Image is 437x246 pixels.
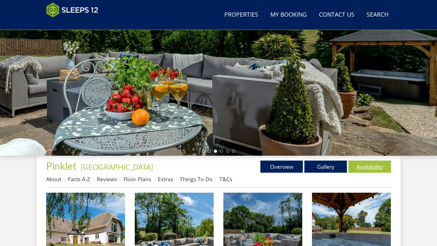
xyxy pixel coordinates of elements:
a: Properties [222,8,261,22]
a: Gallery [304,161,347,173]
a: About [46,175,61,183]
a: [GEOGRAPHIC_DATA] [81,162,153,171]
a: Facts A-Z [68,175,90,183]
a: Things To Do [180,175,213,183]
a: Floor Plans [124,175,151,183]
a: Search [364,8,391,22]
a: Contact Us [317,8,357,22]
a: Pinklet [46,160,78,172]
a: T&Cs [219,175,232,183]
a: My Booking [268,8,309,22]
iframe: Customer reviews powered by Trustpilot [43,21,107,26]
span: Pinklet [46,160,76,172]
span: - [78,162,153,171]
a: Overview [260,161,303,173]
a: Extras [158,175,173,183]
img: Sleeps 12 [46,2,98,18]
a: Availability [348,161,391,173]
a: Reviews [97,175,117,183]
